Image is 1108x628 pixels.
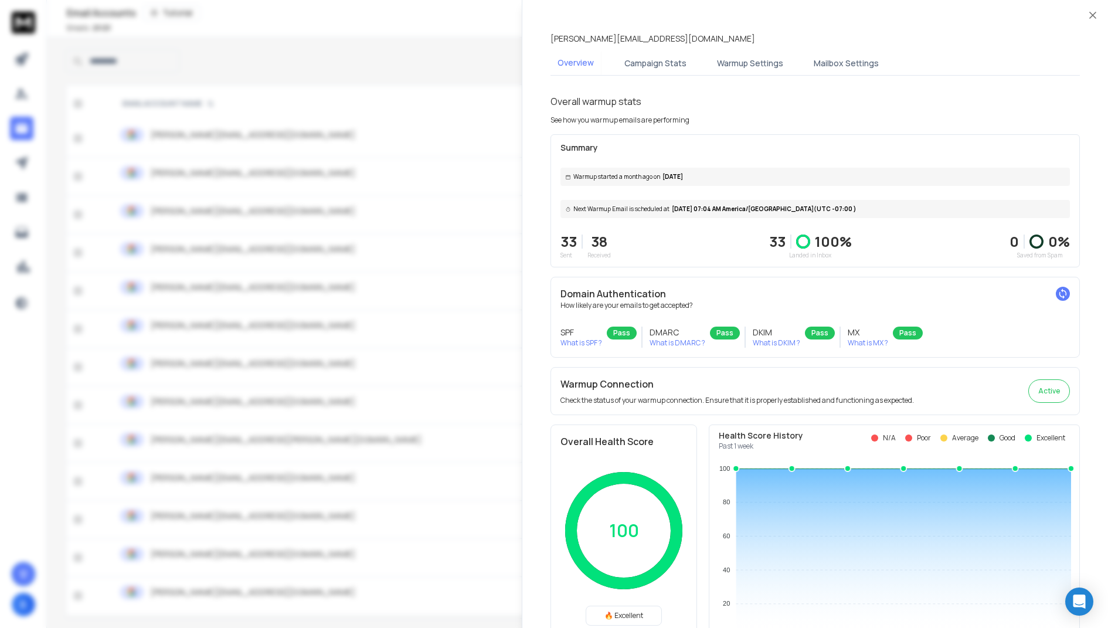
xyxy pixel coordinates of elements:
[893,327,923,340] div: Pass
[560,434,687,449] h2: Overall Health Score
[1010,251,1070,260] p: Saved from Spam
[550,116,689,125] p: See how you warmup emails are performing
[815,232,852,251] p: 100 %
[1010,232,1019,251] strong: 0
[550,33,755,45] p: [PERSON_NAME][EMAIL_ADDRESS][DOMAIN_NAME]
[723,600,730,607] tspan: 20
[710,50,790,76] button: Warmup Settings
[560,251,577,260] p: Sent
[560,377,914,391] h2: Warmup Connection
[805,327,835,340] div: Pass
[586,606,662,626] div: 🔥 Excellent
[560,200,1070,218] div: [DATE] 07:04 AM America/[GEOGRAPHIC_DATA] (UTC -07:00 )
[560,168,1070,186] div: [DATE]
[769,251,852,260] p: Landed in Inbox
[560,301,1070,310] p: How likely are your emails to get accepted?
[917,433,931,443] p: Poor
[1065,588,1093,616] div: Open Intercom Messenger
[753,338,800,348] p: What is DKIM ?
[560,338,602,348] p: What is SPF ?
[723,532,730,539] tspan: 60
[719,430,803,442] p: Health Score History
[1000,433,1015,443] p: Good
[560,232,577,251] p: 33
[1028,379,1070,403] button: Active
[560,287,1070,301] h2: Domain Authentication
[560,396,914,405] p: Check the status of your warmup connection. Ensure that it is properly established and functionin...
[550,50,601,77] button: Overview
[587,251,611,260] p: Received
[550,94,641,108] h1: Overall warmup stats
[1048,232,1070,251] p: 0 %
[753,327,800,338] h3: DKIM
[883,433,896,443] p: N/A
[617,50,694,76] button: Campaign Stats
[848,327,888,338] h3: MX
[1036,433,1065,443] p: Excellent
[723,498,730,505] tspan: 80
[710,327,740,340] div: Pass
[587,232,611,251] p: 38
[560,142,1070,154] p: Summary
[769,232,786,251] p: 33
[848,338,888,348] p: What is MX ?
[807,50,886,76] button: Mailbox Settings
[719,442,803,451] p: Past 1 week
[650,327,705,338] h3: DMARC
[560,327,602,338] h3: SPF
[607,327,637,340] div: Pass
[952,433,978,443] p: Average
[719,465,730,472] tspan: 100
[573,205,669,213] span: Next Warmup Email is scheduled at
[650,338,705,348] p: What is DMARC ?
[723,566,730,573] tspan: 40
[573,172,660,181] span: Warmup started a month ago on
[609,520,639,541] p: 100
